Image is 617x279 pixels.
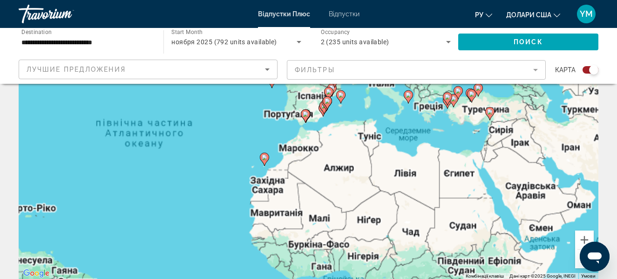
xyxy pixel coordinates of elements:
span: Occupancy [321,29,350,35]
span: Start Month [171,29,203,35]
button: Filter [287,60,546,80]
button: Змінити валюту [506,8,560,21]
button: Меню користувача [574,4,598,24]
mat-select: Sort by [27,64,270,75]
button: Зменшити [575,250,594,268]
span: 2 (235 units available) [321,38,389,46]
font: Долари США [506,11,551,19]
button: Змінити мову [475,8,492,21]
span: Поиск [514,38,543,46]
span: Лучшие предложения [27,66,126,73]
a: Відпустки [329,10,359,18]
span: Destination [21,28,52,35]
span: Дані карт ©2025 Google, INEGI [509,273,576,279]
span: ноября 2025 (792 units available) [171,38,277,46]
font: ру [475,11,483,19]
iframe: Кнопка для запуску вікна повідомлення [580,242,610,272]
a: Траворіум [19,2,112,26]
button: Поиск [458,34,598,50]
a: Умови (відкривається в новій вкладці) [581,273,596,279]
button: Збільшити [575,231,594,249]
font: YM [580,9,593,19]
a: Відпустки Плюс [258,10,310,18]
span: карта [555,63,576,76]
